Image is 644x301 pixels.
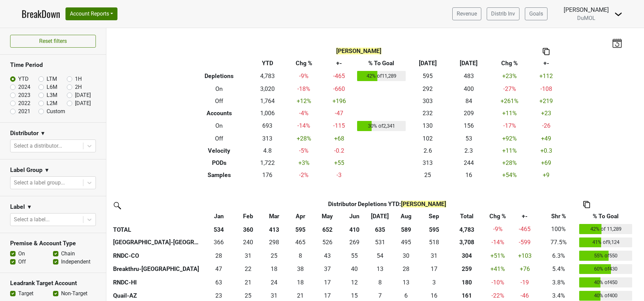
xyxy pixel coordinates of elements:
[250,57,285,69] th: YTD
[543,48,549,55] img: Copy to clipboard
[204,251,234,260] div: 28
[47,83,57,91] label: L6M
[10,240,96,247] h3: Premise & Account Type
[530,169,562,181] td: +9
[449,222,485,236] th: 4,783
[18,83,30,91] label: 2024
[525,7,547,20] a: Goals
[448,119,489,133] td: 156
[407,157,448,169] td: 313
[450,265,484,273] div: 259
[10,203,25,210] h3: Label
[612,38,622,48] img: last_updated_date
[450,251,484,260] div: 304
[47,75,57,83] label: LTM
[289,251,312,260] div: 8
[323,157,355,169] td: +55
[285,132,323,145] td: +28 %
[539,262,578,276] td: 5.4%
[449,210,485,222] th: Total: activate to sort column ascending
[313,276,342,289] td: 17
[530,57,562,69] th: +-
[407,95,448,107] td: 303
[285,169,323,181] td: -2 %
[420,276,449,289] td: 3.333
[203,262,235,276] td: 47
[421,291,447,300] div: 16
[18,91,30,99] label: 2023
[22,7,60,21] a: BreakDown
[336,48,381,54] span: [PERSON_NAME]
[493,226,503,232] span: -9%
[342,249,367,262] td: 55.333
[395,238,418,247] div: 495
[369,291,391,300] div: 7
[261,249,288,262] td: 24.7
[530,83,562,95] td: -108
[250,169,285,181] td: 176
[288,210,313,222] th: Apr: activate to sort column ascending
[583,201,590,208] img: Copy to clipboard
[263,238,286,247] div: 298
[407,132,448,145] td: 102
[315,265,340,273] div: 37
[261,222,288,236] th: 413
[421,251,447,260] div: 31
[485,210,510,222] th: Chg %: activate to sort column ascending
[448,83,489,95] td: 400
[448,145,489,157] td: 2.3
[343,291,365,300] div: 15
[530,132,562,145] td: +49
[401,201,446,207] span: [PERSON_NAME]
[18,250,25,258] label: On
[47,107,65,116] label: Custom
[367,249,393,262] td: 53.5
[263,291,286,300] div: 31
[342,222,367,236] th: 410
[204,278,234,287] div: 63
[407,57,448,69] th: [DATE]
[10,35,96,48] button: Reset filters
[188,169,250,181] th: Samples
[313,262,342,276] td: 37
[448,69,489,83] td: 483
[44,166,50,174] span: ▼
[18,290,33,298] label: Target
[578,210,634,222] th: % To Goal: activate to sort column ascending
[285,83,323,95] td: -18 %
[10,61,96,69] h3: Time Period
[235,198,539,210] th: Distributor Depletions YTD :
[449,249,485,262] th: 303.567
[530,69,562,83] td: +112
[315,238,340,247] div: 526
[448,57,489,69] th: [DATE]
[450,291,484,300] div: 161
[512,278,538,287] div: -19
[288,236,313,249] td: 465.334
[393,276,420,289] td: 13
[204,238,234,247] div: 366
[489,157,530,169] td: +28 %
[111,262,203,276] th: Breakthru-[GEOGRAPHIC_DATA]
[489,69,530,83] td: +23 %
[395,265,418,273] div: 28
[250,107,285,119] td: 1,006
[204,265,234,273] div: 47
[448,95,489,107] td: 84
[263,251,286,260] div: 25
[519,226,531,232] span: -465
[313,236,342,249] td: 525.665
[489,57,530,69] th: Chg %
[288,262,313,276] td: 37.5
[47,99,57,107] label: L2M
[323,69,355,83] td: -465
[261,210,288,222] th: Mar: activate to sort column ascending
[342,210,367,222] th: Jun: activate to sort column ascending
[539,222,578,236] td: 100%
[237,251,259,260] div: 31
[285,57,323,69] th: Chg %
[449,276,485,289] th: 179.766
[489,132,530,145] td: +92 %
[188,107,250,119] th: Accounts
[315,291,340,300] div: 17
